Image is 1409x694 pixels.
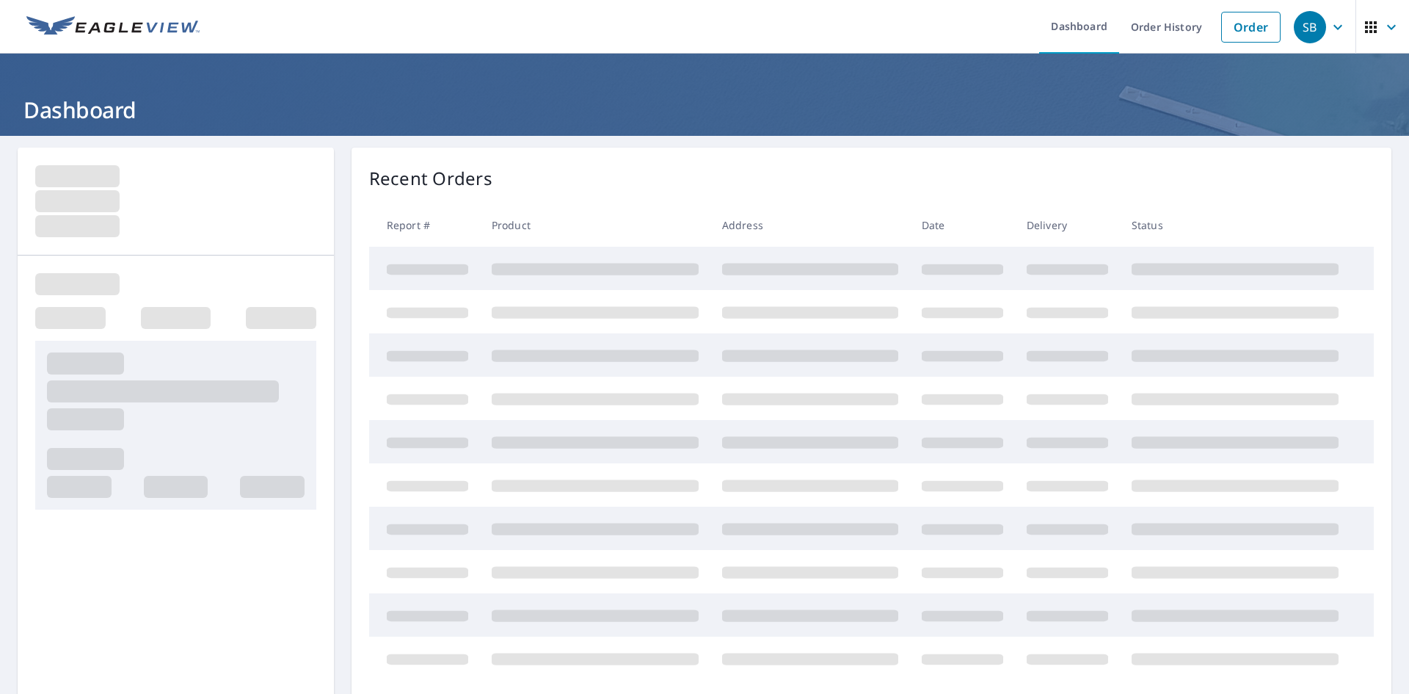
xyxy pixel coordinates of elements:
th: Report # [369,203,480,247]
th: Product [480,203,710,247]
a: Order [1221,12,1281,43]
th: Delivery [1015,203,1120,247]
img: EV Logo [26,16,200,38]
th: Date [910,203,1015,247]
th: Address [710,203,910,247]
p: Recent Orders [369,165,492,192]
h1: Dashboard [18,95,1391,125]
div: SB [1294,11,1326,43]
th: Status [1120,203,1350,247]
